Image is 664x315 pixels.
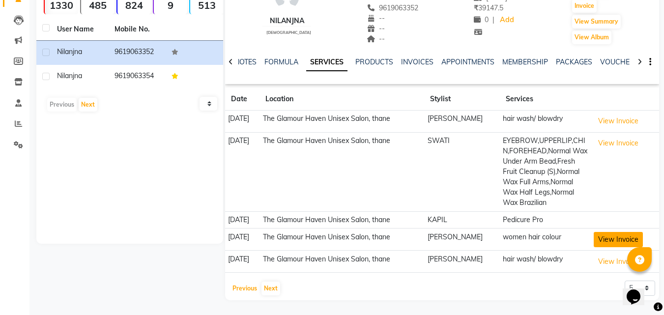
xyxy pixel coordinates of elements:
th: Services [500,88,591,111]
td: [DATE] [225,132,260,211]
td: The Glamour Haven Unisex Salon, thane [260,211,424,229]
span: nilanjna [57,71,82,80]
th: Date [225,88,260,111]
th: Mobile No. [109,18,166,41]
a: NOTES [234,57,257,66]
span: -- [367,24,385,33]
a: APPOINTMENTS [441,57,494,66]
th: Location [260,88,424,111]
button: View Invoice [594,136,643,151]
span: 0 [474,15,489,24]
div: nilanjna [262,16,311,26]
button: View Invoice [594,232,643,247]
td: [DATE] [225,111,260,133]
td: [PERSON_NAME] [424,251,500,273]
td: The Glamour Haven Unisex Salon, thane [260,132,424,211]
button: View Album [572,30,611,44]
td: [PERSON_NAME] [424,111,500,133]
td: [DATE] [225,211,260,229]
td: KAPIL [424,211,500,229]
td: 9619063352 [109,41,166,65]
button: Previous [230,282,260,295]
td: The Glamour Haven Unisex Salon, thane [260,251,424,273]
a: SERVICES [306,54,347,71]
td: 9619063354 [109,65,166,89]
td: EYEBROW,UPPERLIP,CHIN,FOREHEAD,Normal Wax Under Arm Bead,Fresh Fruit Cleanup (S),Normal Wax Full ... [500,132,591,211]
span: -- [367,34,385,43]
button: View Summary [572,15,621,29]
button: Next [79,98,97,112]
th: User Name [51,18,109,41]
span: nilanjna [57,47,82,56]
td: [DATE] [225,229,260,251]
td: women hair colour [500,229,591,251]
td: hair wash/ blowdry [500,251,591,273]
a: INVOICES [401,57,433,66]
span: ₹ [474,3,478,12]
td: Pedicure Pro [500,211,591,229]
button: View Invoice [594,254,643,269]
th: Stylist [424,88,500,111]
td: hair wash/ blowdry [500,111,591,133]
td: [DATE] [225,251,260,273]
td: [PERSON_NAME] [424,229,500,251]
a: Add [498,13,516,27]
td: The Glamour Haven Unisex Salon, thane [260,229,424,251]
button: View Invoice [594,114,643,129]
a: FORMULA [264,57,298,66]
span: -- [367,14,385,23]
a: VOUCHERS [600,57,639,66]
span: 9619063352 [367,3,419,12]
span: | [492,15,494,25]
a: PACKAGES [556,57,592,66]
span: 39147.5 [474,3,503,12]
a: MEMBERSHIP [502,57,548,66]
td: The Glamour Haven Unisex Salon, thane [260,111,424,133]
button: Next [261,282,280,295]
span: [DEMOGRAPHIC_DATA] [266,30,311,35]
iframe: chat widget [623,276,654,305]
td: SWATI [424,132,500,211]
a: PRODUCTS [355,57,393,66]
